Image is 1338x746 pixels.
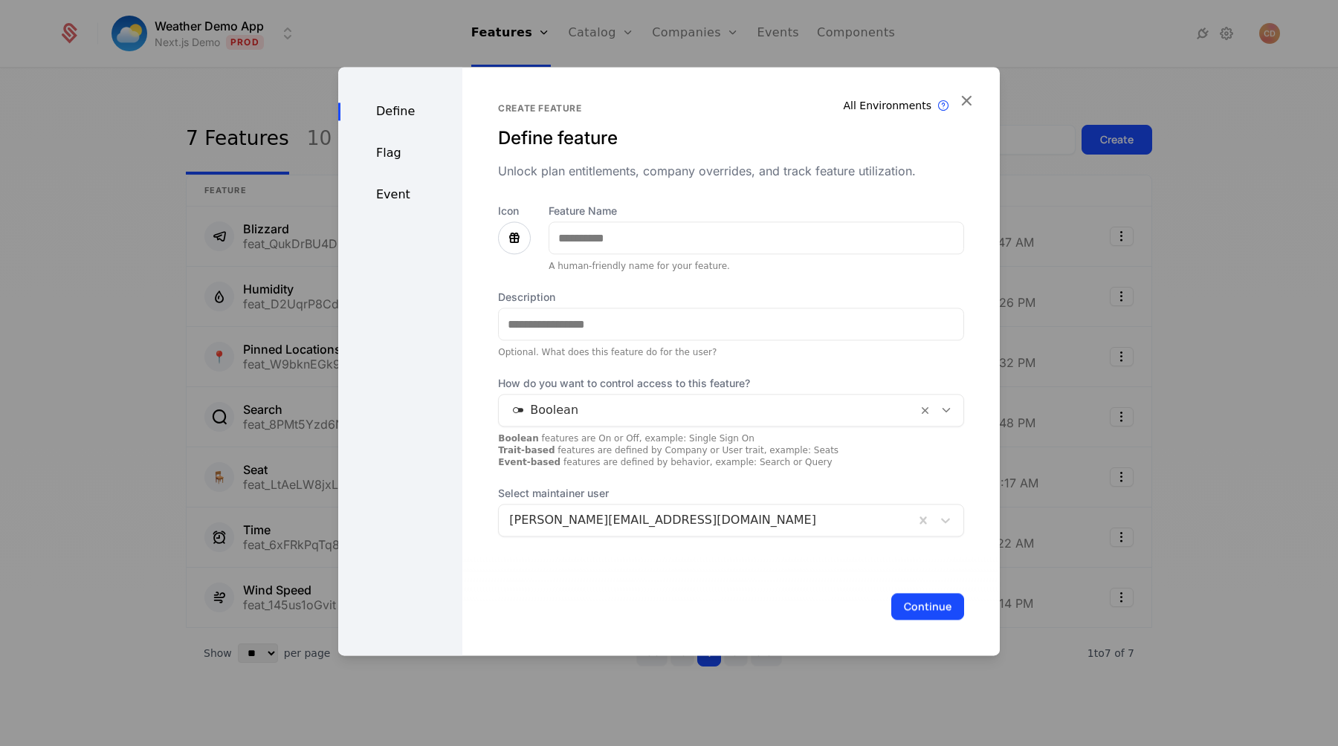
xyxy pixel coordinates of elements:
[498,457,560,467] strong: Event-based
[338,186,462,204] div: Event
[338,103,462,120] div: Define
[498,162,964,180] div: Unlock plan entitlements, company overrides, and track feature utilization.
[498,486,964,501] span: Select maintainer user
[338,144,462,162] div: Flag
[498,103,964,114] div: Create feature
[549,260,964,272] div: A human-friendly name for your feature.
[498,376,964,391] span: How do you want to control access to this feature?
[549,204,964,218] label: Feature Name
[498,290,964,305] label: Description
[891,593,964,620] button: Continue
[844,98,932,113] div: All Environments
[498,432,964,468] div: features are On or Off, example: Single Sign On features are defined by Company or User trait, ex...
[498,445,555,455] strong: Trait-based
[498,346,964,358] div: Optional. What does this feature do for the user?
[498,433,539,444] strong: Boolean
[498,204,531,218] label: Icon
[498,126,964,150] div: Define feature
